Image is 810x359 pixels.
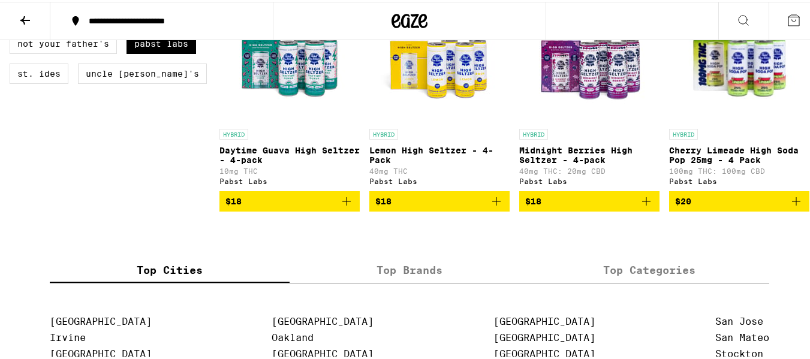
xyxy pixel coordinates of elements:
[50,255,290,281] label: Top Cities
[10,62,68,82] label: St. Ides
[272,330,314,342] a: Oakland
[669,189,809,210] button: Add to bag
[669,165,809,173] p: 100mg THC: 100mg CBD
[715,346,763,358] a: Stockton
[50,255,769,282] div: tabs
[225,195,242,204] span: $18
[219,165,360,173] p: 10mg THC
[369,165,510,173] p: 40mg THC
[675,195,691,204] span: $20
[519,1,660,189] a: Open page for Midnight Berries High Seltzer - 4-pack from Pabst Labs
[7,8,86,18] span: Hi. Need any help?
[50,330,86,342] a: Irvine
[715,314,763,325] a: San Jose
[669,144,809,163] p: Cherry Limeade High Soda Pop 25mg - 4 Pack
[715,330,769,342] a: San Mateo
[219,1,360,189] a: Open page for Daytime Guava High Seltzer - 4-pack from Pabst Labs
[669,176,809,183] div: Pabst Labs
[380,1,499,121] img: Pabst Labs - Lemon High Seltzer - 4-Pack
[493,330,595,342] a: [GEOGRAPHIC_DATA]
[219,176,360,183] div: Pabst Labs
[493,346,595,358] a: [GEOGRAPHIC_DATA]
[529,1,649,121] img: Pabst Labs - Midnight Berries High Seltzer - 4-pack
[10,32,117,52] label: Not Your Father's
[78,62,207,82] label: Uncle [PERSON_NAME]'s
[369,144,510,163] p: Lemon High Seltzer - 4-Pack
[369,127,398,138] p: HYBRID
[369,1,510,189] a: Open page for Lemon High Seltzer - 4-Pack from Pabst Labs
[219,127,248,138] p: HYBRID
[493,314,595,325] a: [GEOGRAPHIC_DATA]
[669,1,809,189] a: Open page for Cherry Limeade High Soda Pop 25mg - 4 Pack from Pabst Labs
[127,32,196,52] label: Pabst Labs
[50,346,152,358] a: [GEOGRAPHIC_DATA]
[669,127,698,138] p: HYBRID
[519,176,660,183] div: Pabst Labs
[290,255,529,281] label: Top Brands
[272,346,374,358] a: [GEOGRAPHIC_DATA]
[219,189,360,210] button: Add to bag
[679,1,800,121] img: Pabst Labs - Cherry Limeade High Soda Pop 25mg - 4 Pack
[272,314,374,325] a: [GEOGRAPHIC_DATA]
[369,176,510,183] div: Pabst Labs
[529,255,769,281] label: Top Categories
[519,127,548,138] p: HYBRID
[219,144,360,163] p: Daytime Guava High Seltzer - 4-pack
[525,195,541,204] span: $18
[50,314,152,325] a: [GEOGRAPHIC_DATA]
[375,195,392,204] span: $18
[519,144,660,163] p: Midnight Berries High Seltzer - 4-pack
[230,1,350,121] img: Pabst Labs - Daytime Guava High Seltzer - 4-pack
[369,189,510,210] button: Add to bag
[519,165,660,173] p: 40mg THC: 20mg CBD
[519,189,660,210] button: Add to bag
